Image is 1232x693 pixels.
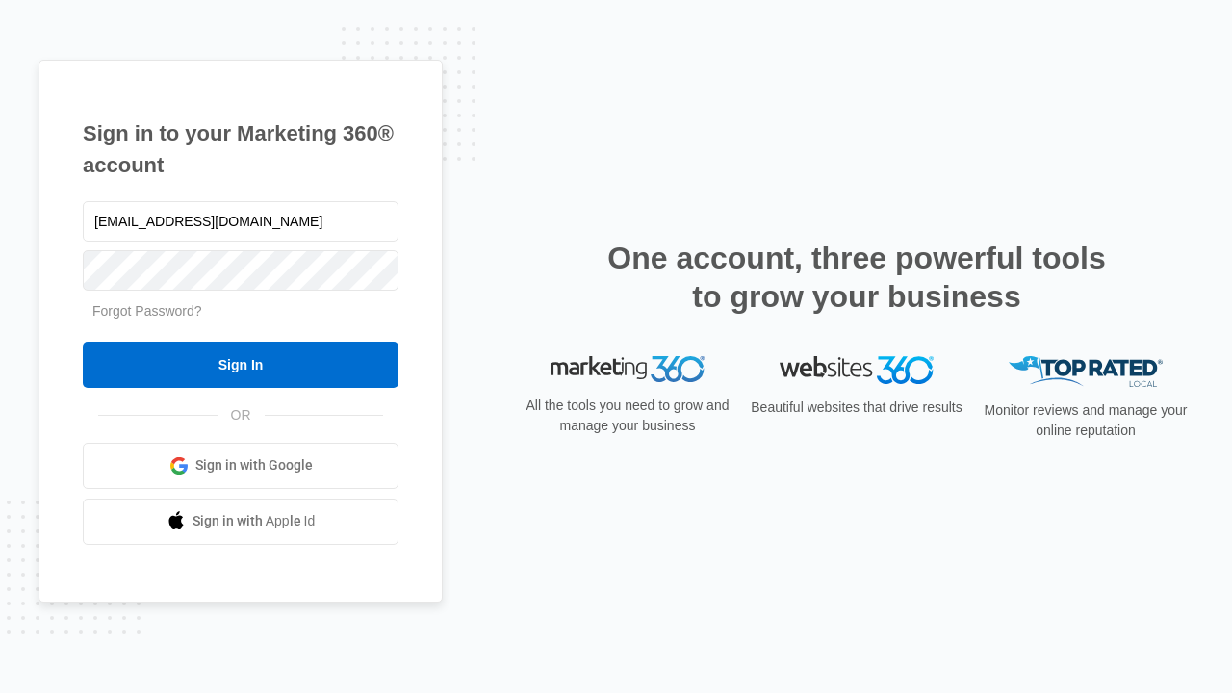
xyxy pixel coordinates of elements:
[83,443,398,489] a: Sign in with Google
[551,356,705,383] img: Marketing 360
[92,303,202,319] a: Forgot Password?
[749,398,964,418] p: Beautiful websites that drive results
[520,396,735,436] p: All the tools you need to grow and manage your business
[83,342,398,388] input: Sign In
[192,511,316,531] span: Sign in with Apple Id
[195,455,313,475] span: Sign in with Google
[83,117,398,181] h1: Sign in to your Marketing 360® account
[780,356,934,384] img: Websites 360
[83,201,398,242] input: Email
[978,400,1193,441] p: Monitor reviews and manage your online reputation
[218,405,265,425] span: OR
[83,499,398,545] a: Sign in with Apple Id
[1009,356,1163,388] img: Top Rated Local
[602,239,1112,316] h2: One account, three powerful tools to grow your business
